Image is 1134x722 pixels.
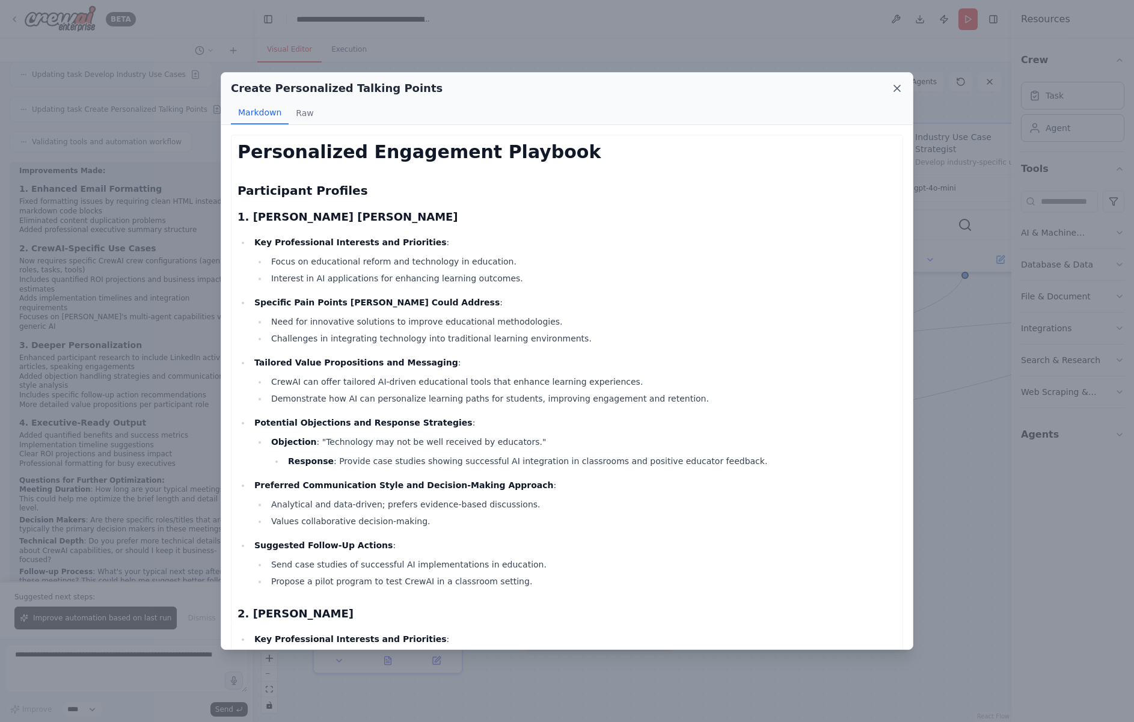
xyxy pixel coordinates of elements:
[254,418,473,427] strong: Potential Objections and Response Strategies
[254,358,458,367] strong: Tailored Value Propositions and Messaging
[254,480,554,490] strong: Preferred Communication Style and Decision-Making Approach
[238,141,896,163] h1: Personalized Engagement Playbook
[254,235,896,249] p: :
[238,209,896,225] h3: 1. [PERSON_NAME] [PERSON_NAME]
[271,437,317,447] strong: Objection
[268,514,896,528] li: Values collaborative decision-making.
[231,102,289,124] button: Markdown
[254,295,896,310] p: :
[231,80,443,97] h2: Create Personalized Talking Points
[284,454,896,468] li: : Provide case studies showing successful AI integration in classrooms and positive educator feed...
[268,254,896,269] li: Focus on educational reform and technology in education.
[238,182,896,199] h2: Participant Profiles
[254,355,896,370] p: :
[254,415,896,430] p: :
[268,271,896,286] li: Interest in AI applications for enhancing learning outcomes.
[254,634,447,644] strong: Key Professional Interests and Priorities
[254,540,393,550] strong: Suggested Follow-Up Actions
[268,391,896,406] li: Demonstrate how AI can personalize learning paths for students, improving engagement and retention.
[254,478,896,492] p: :
[254,538,896,552] p: :
[238,605,896,622] h3: 2. [PERSON_NAME]
[268,435,896,468] li: : "Technology may not be well received by educators."
[268,375,896,389] li: CrewAI can offer tailored AI-driven educational tools that enhance learning experiences.
[254,298,500,307] strong: Specific Pain Points [PERSON_NAME] Could Address
[254,237,447,247] strong: Key Professional Interests and Priorities
[268,574,896,589] li: Propose a pilot program to test CrewAI in a classroom setting.
[288,456,334,466] strong: Response
[268,557,896,572] li: Send case studies of successful AI implementations in education.
[289,102,320,124] button: Raw
[254,632,896,646] p: :
[268,314,896,329] li: Need for innovative solutions to improve educational methodologies.
[268,331,896,346] li: Challenges in integrating technology into traditional learning environments.
[268,497,896,512] li: Analytical and data-driven; prefers evidence-based discussions.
